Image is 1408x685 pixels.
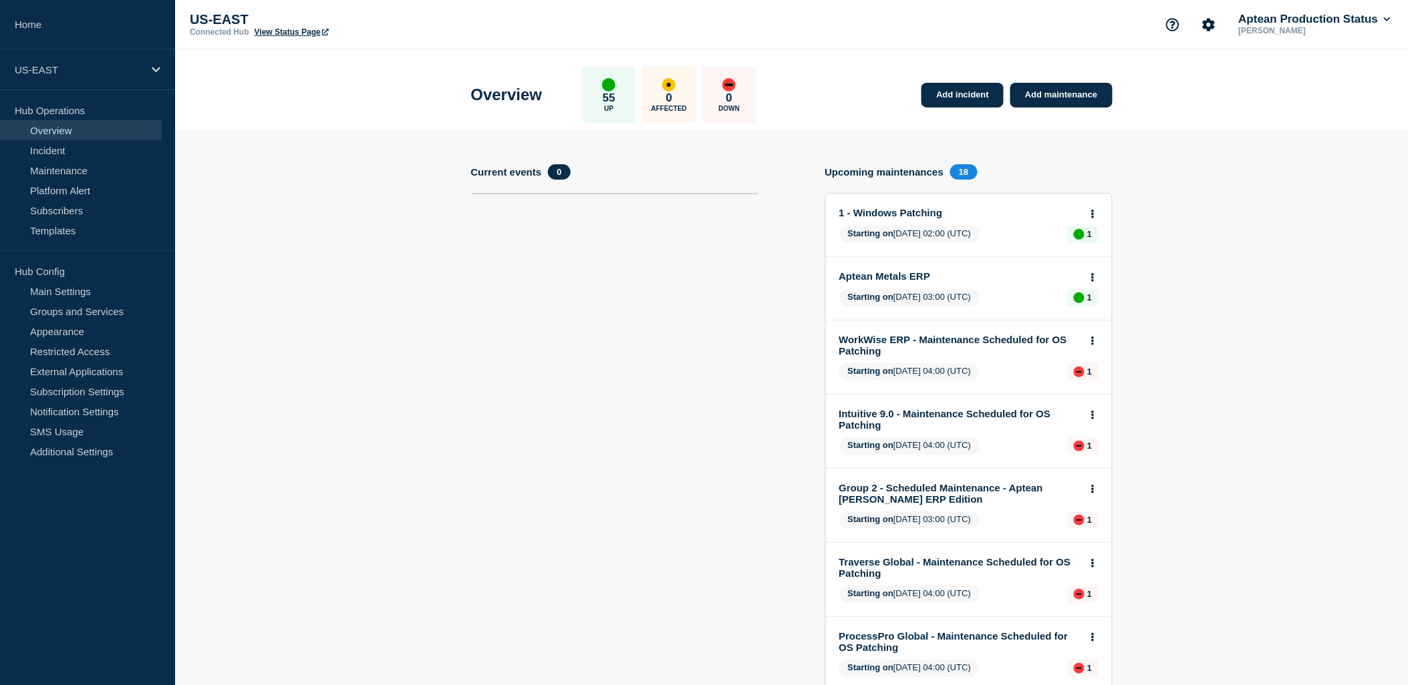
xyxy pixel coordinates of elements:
[1074,367,1085,377] div: down
[839,270,1081,282] a: Aptean Metals ERP
[839,289,980,306] span: [DATE] 03:00 (UTC)
[1074,292,1085,303] div: up
[255,27,329,37] a: View Status Page
[839,437,980,455] span: [DATE] 04:00 (UTC)
[839,408,1081,431] a: Intuitive 9.0 - Maintenance Scheduled for OS Patching
[1010,83,1112,107] a: Add maintenance
[726,91,732,105] p: 0
[839,207,1081,218] a: 1 - Windows Patching
[839,226,980,243] span: [DATE] 02:00 (UTC)
[662,78,676,91] div: affected
[471,166,542,178] h4: Current events
[602,78,615,91] div: up
[825,166,944,178] h4: Upcoming maintenances
[848,292,894,302] span: Starting on
[839,556,1081,579] a: Traverse Global - Maintenance Scheduled for OS Patching
[1087,663,1092,673] p: 1
[1087,515,1092,525] p: 1
[652,105,687,112] p: Affected
[1087,589,1092,599] p: 1
[1074,515,1085,525] div: down
[1087,367,1092,377] p: 1
[1074,229,1085,240] div: up
[839,511,980,529] span: [DATE] 03:00 (UTC)
[848,440,894,450] span: Starting on
[1195,11,1223,39] button: Account settings
[839,660,980,677] span: [DATE] 04:00 (UTC)
[190,12,457,27] p: US-EAST
[1074,663,1085,674] div: down
[839,482,1081,505] a: Group 2 - Scheduled Maintenance - Aptean [PERSON_NAME] ERP Edition
[839,363,980,381] span: [DATE] 04:00 (UTC)
[718,105,740,112] p: Down
[190,27,249,37] p: Connected Hub
[839,630,1081,653] a: ProcessPro Global - Maintenance Scheduled for OS Patching
[15,64,143,75] p: US-EAST
[848,514,894,524] span: Starting on
[1159,11,1187,39] button: Support
[722,78,736,91] div: down
[548,164,570,180] span: 0
[848,228,894,238] span: Starting on
[848,366,894,376] span: Starting on
[471,85,543,104] h1: Overview
[922,83,1004,107] a: Add incident
[603,91,615,105] p: 55
[839,334,1081,357] a: WorkWise ERP - Maintenance Scheduled for OS Patching
[848,662,894,672] span: Starting on
[839,586,980,603] span: [DATE] 04:00 (UTC)
[1074,589,1085,600] div: down
[666,91,672,105] p: 0
[848,588,894,598] span: Starting on
[1236,26,1375,35] p: [PERSON_NAME]
[1074,441,1085,451] div: down
[1236,13,1393,26] button: Aptean Production Status
[1087,441,1092,451] p: 1
[1087,229,1092,239] p: 1
[950,164,977,180] span: 18
[604,105,613,112] p: Up
[1087,292,1092,302] p: 1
